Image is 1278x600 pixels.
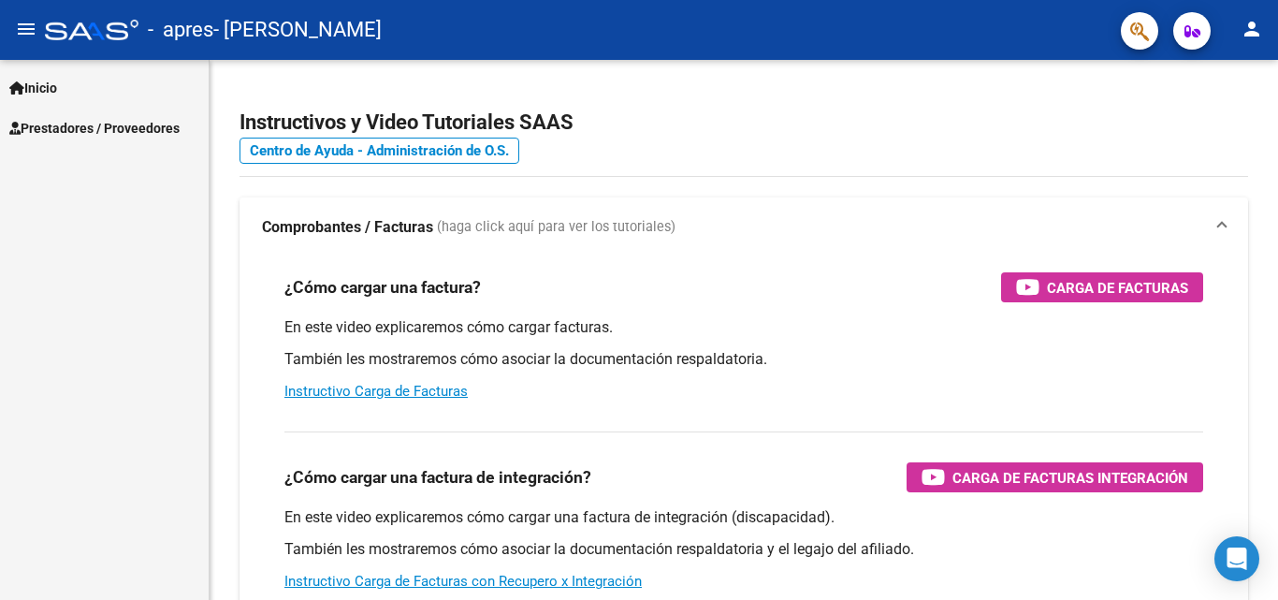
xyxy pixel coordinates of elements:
[148,9,213,51] span: - apres
[9,118,180,139] span: Prestadores / Proveedores
[1047,276,1188,300] span: Carga de Facturas
[213,9,382,51] span: - [PERSON_NAME]
[1241,18,1263,40] mat-icon: person
[284,317,1203,338] p: En este video explicaremos cómo cargar facturas.
[9,78,57,98] span: Inicio
[1214,536,1259,581] div: Open Intercom Messenger
[284,349,1203,370] p: También les mostraremos cómo asociar la documentación respaldatoria.
[240,198,1248,257] mat-expansion-panel-header: Comprobantes / Facturas (haga click aquí para ver los tutoriales)
[284,274,481,300] h3: ¿Cómo cargar una factura?
[240,138,519,164] a: Centro de Ayuda - Administración de O.S.
[952,466,1188,490] span: Carga de Facturas Integración
[284,507,1203,528] p: En este video explicaremos cómo cargar una factura de integración (discapacidad).
[284,464,591,490] h3: ¿Cómo cargar una factura de integración?
[284,539,1203,560] p: También les mostraremos cómo asociar la documentación respaldatoria y el legajo del afiliado.
[15,18,37,40] mat-icon: menu
[240,105,1248,140] h2: Instructivos y Video Tutoriales SAAS
[1001,272,1203,302] button: Carga de Facturas
[262,217,433,238] strong: Comprobantes / Facturas
[284,383,468,400] a: Instructivo Carga de Facturas
[437,217,675,238] span: (haga click aquí para ver los tutoriales)
[907,462,1203,492] button: Carga de Facturas Integración
[284,573,642,590] a: Instructivo Carga de Facturas con Recupero x Integración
